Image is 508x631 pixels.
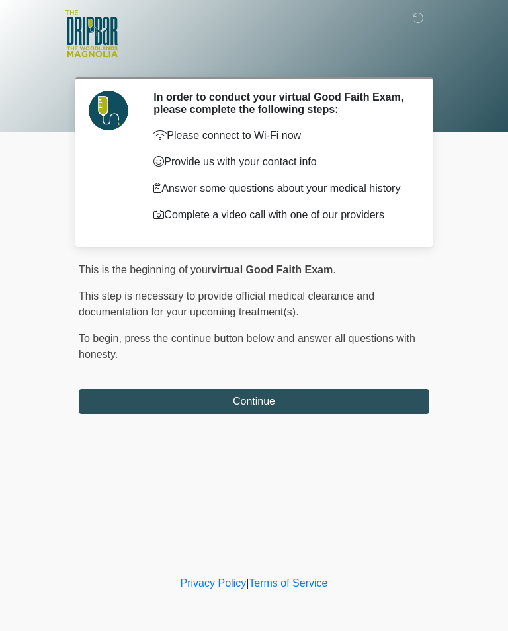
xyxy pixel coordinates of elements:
span: . [333,264,335,275]
a: Terms of Service [249,577,327,589]
img: The DripBar - Magnolia Logo [65,10,118,58]
span: To begin, [79,333,124,344]
a: | [246,577,249,589]
p: Provide us with your contact info [153,154,409,170]
p: Complete a video call with one of our providers [153,207,409,223]
strong: virtual Good Faith Exam [211,264,333,275]
a: Privacy Policy [181,577,247,589]
span: press the continue button below and answer all questions with honesty. [79,333,415,360]
span: This is the beginning of your [79,264,211,275]
p: Answer some questions about your medical history [153,181,409,196]
span: This step is necessary to provide official medical clearance and documentation for your upcoming ... [79,290,374,317]
h2: In order to conduct your virtual Good Faith Exam, please complete the following steps: [153,91,409,116]
p: Please connect to Wi-Fi now [153,128,409,144]
button: Continue [79,389,429,414]
img: Agent Avatar [89,91,128,130]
